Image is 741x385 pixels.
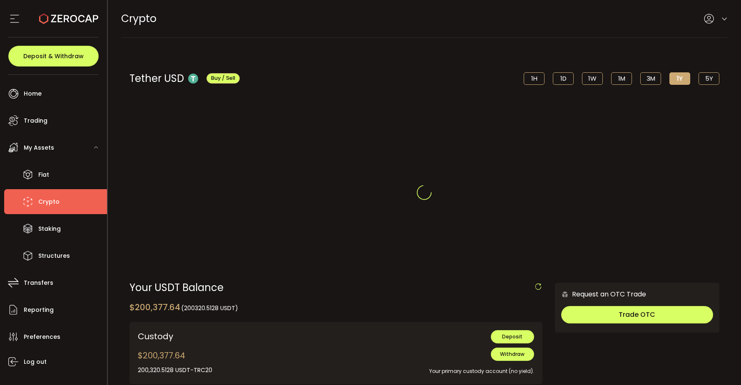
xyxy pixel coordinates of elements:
span: Reporting [24,304,54,316]
span: Staking [38,223,61,235]
button: Deposit & Withdraw [8,46,99,67]
span: Log out [24,356,47,368]
span: Trading [24,115,47,127]
span: Deposit & Withdraw [23,53,84,59]
span: Transfers [24,277,53,289]
span: My Assets [24,142,54,154]
span: Crypto [38,196,60,208]
span: Fiat [38,169,49,181]
span: Preferences [24,331,60,343]
span: Home [24,88,42,100]
span: Structures [38,250,70,262]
